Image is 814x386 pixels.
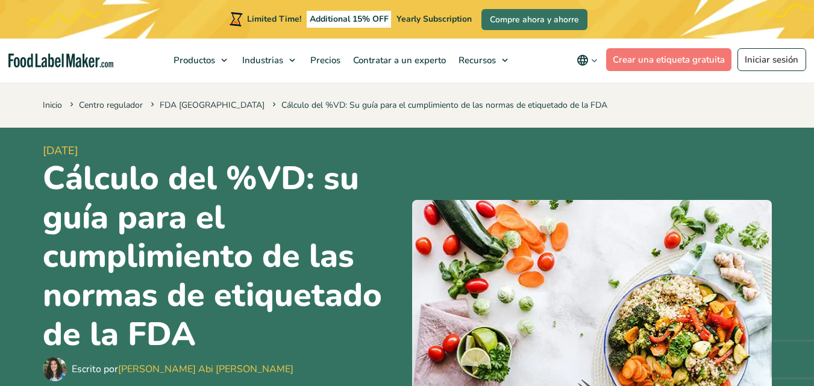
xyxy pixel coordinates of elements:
span: [DATE] [43,143,402,159]
a: Crear una etiqueta gratuita [606,48,732,71]
span: Limited Time! [247,13,301,25]
div: Escrito por [72,362,293,376]
a: FDA [GEOGRAPHIC_DATA] [160,99,265,111]
a: Centro regulador [79,99,143,111]
span: Cálculo del %VD: Su guía para el cumplimiento de las normas de etiquetado de la FDA [270,99,607,111]
span: Yearly Subscription [396,13,472,25]
span: Recursos [455,54,497,66]
a: Contratar a un experto [347,39,449,82]
a: Industrias [236,39,301,82]
a: Recursos [452,39,514,82]
a: Precios [304,39,344,82]
a: Compre ahora y ahorre [481,9,587,30]
span: Contratar a un experto [349,54,447,66]
h1: Cálculo del %VD: su guía para el cumplimiento de las normas de etiquetado de la FDA [43,159,402,354]
a: Productos [167,39,233,82]
span: Productos [170,54,216,66]
span: Precios [307,54,342,66]
a: Inicio [43,99,62,111]
a: Iniciar sesión [737,48,806,71]
img: Maria Abi Hanna - Etiquetadora de alimentos [43,357,67,381]
span: Additional 15% OFF [307,11,392,28]
span: Industrias [239,54,284,66]
a: [PERSON_NAME] Abi [PERSON_NAME] [118,363,293,376]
